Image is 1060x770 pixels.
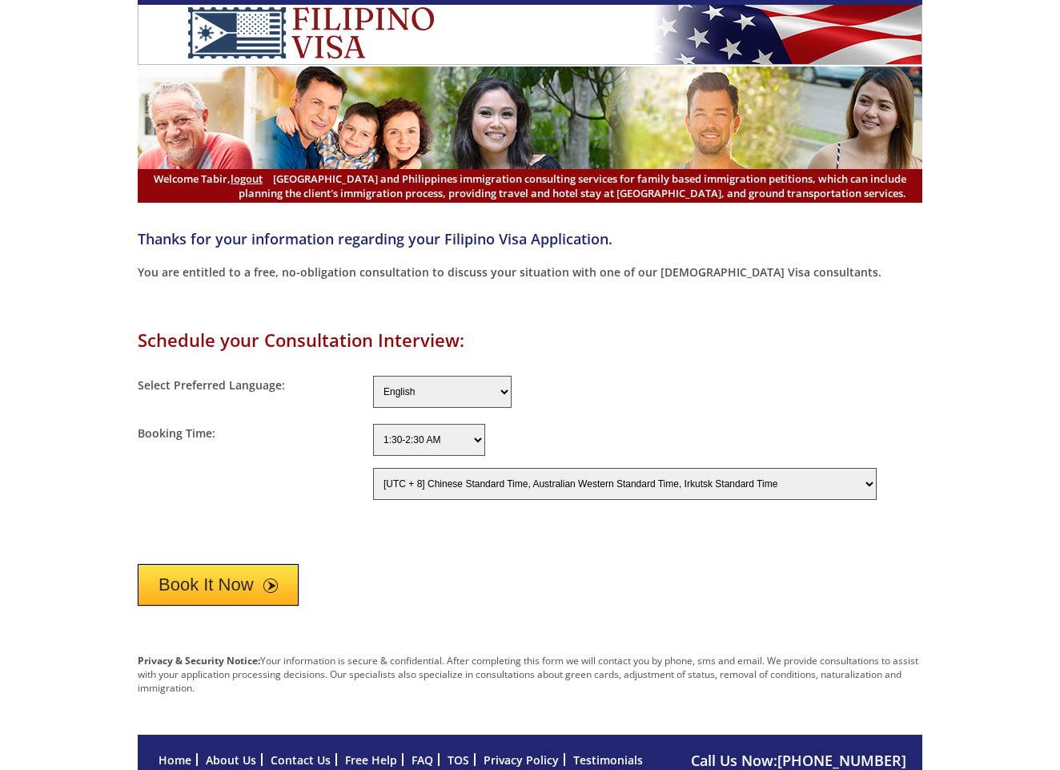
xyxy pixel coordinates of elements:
[231,171,263,186] a: logout
[138,328,922,352] h1: Schedule your Consultation Interview:
[691,751,906,770] span: Call Us Now:
[159,752,191,768] a: Home
[484,752,559,768] a: Privacy Policy
[138,377,285,393] label: Select Preferred Language:
[138,564,299,606] button: Book It Now
[138,654,260,667] strong: Privacy & Security Notice:
[138,425,215,441] label: Booking Time:
[573,752,643,768] a: Testimonials
[271,752,331,768] a: Contact Us
[777,751,906,770] a: [PHONE_NUMBER]
[154,171,263,186] span: Welcome Tabir,
[345,752,397,768] a: Free Help
[138,229,922,248] h4: Thanks for your information regarding your Filipino Visa Application.
[154,171,906,200] span: [GEOGRAPHIC_DATA] and Philippines immigration consulting services for family based immigration pe...
[138,264,922,280] p: You are entitled to a free, no-obligation consultation to discuss your situation with one of our ...
[206,752,256,768] a: About Us
[412,752,433,768] a: FAQ
[448,752,469,768] a: TOS
[138,654,922,695] p: Your information is secure & confidential. After completing this form we will contact you by phon...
